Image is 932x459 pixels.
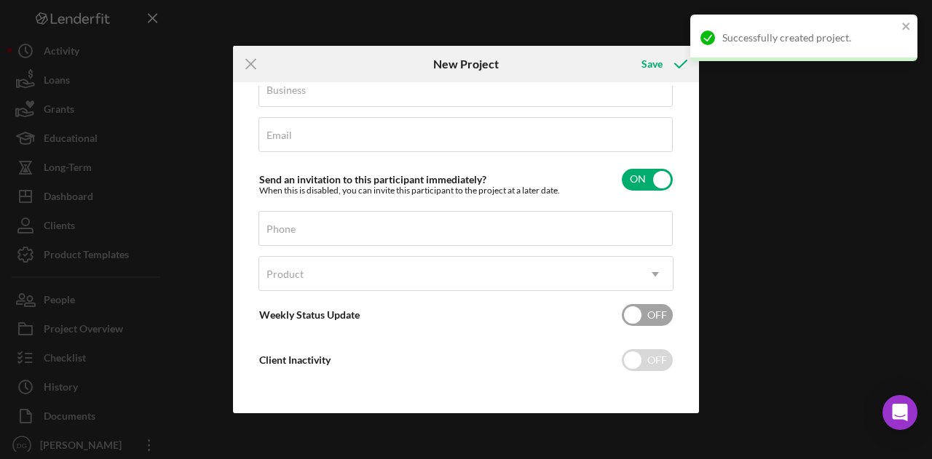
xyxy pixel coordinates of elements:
[641,49,663,79] div: Save
[266,223,296,235] label: Phone
[433,57,499,71] h6: New Project
[901,20,912,34] button: close
[627,49,699,79] button: Save
[259,308,360,321] label: Weekly Status Update
[722,32,897,44] div: Successfully created project.
[259,185,560,196] div: When this is disabled, you can invite this participant to the project at a later date.
[266,268,304,280] div: Product
[882,395,917,430] div: Open Intercom Messenger
[266,129,292,141] label: Email
[266,84,306,96] label: Business
[259,173,486,185] label: Send an invitation to this participant immediately?
[259,354,331,366] label: Client Inactivity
